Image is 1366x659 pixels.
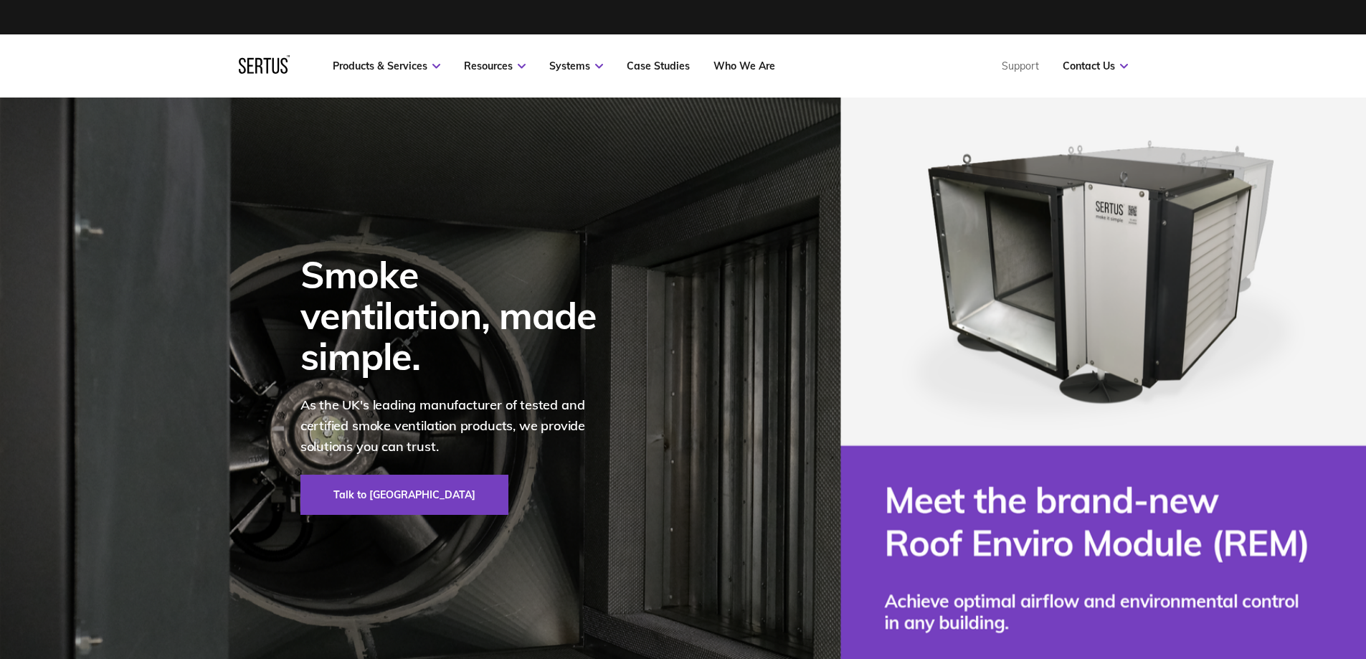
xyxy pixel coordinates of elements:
[549,60,603,72] a: Systems
[300,395,616,457] p: As the UK's leading manufacturer of tested and certified smoke ventilation products, we provide s...
[464,60,526,72] a: Resources
[1002,60,1039,72] a: Support
[1063,60,1128,72] a: Contact Us
[627,60,690,72] a: Case Studies
[300,475,508,515] a: Talk to [GEOGRAPHIC_DATA]
[300,254,616,377] div: Smoke ventilation, made simple.
[333,60,440,72] a: Products & Services
[713,60,775,72] a: Who We Are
